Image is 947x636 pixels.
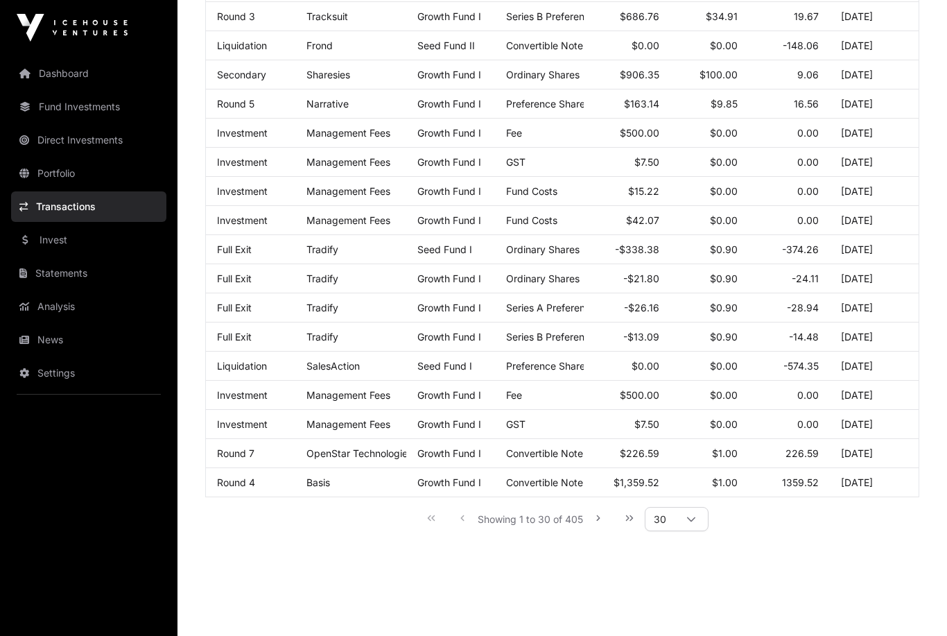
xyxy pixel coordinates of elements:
[17,14,128,42] img: Icehouse Ventures Logo
[710,302,738,313] span: $0.90
[830,468,919,497] td: [DATE]
[217,10,255,22] a: Round 3
[306,127,395,139] p: Management Fees
[584,352,670,381] td: $0.00
[217,331,252,343] a: Full Exit
[710,273,738,284] span: $0.90
[584,148,670,177] td: $7.50
[506,418,525,430] span: GST
[417,418,481,430] a: Growth Fund I
[217,447,254,459] a: Round 7
[478,513,583,525] span: Showing 1 to 30 of 405
[417,10,481,22] a: Growth Fund I
[792,273,819,284] span: -24.11
[417,214,481,226] a: Growth Fund I
[417,98,481,110] a: Growth Fund I
[506,476,625,488] span: Convertible Note ([DATE])
[217,214,268,226] a: Investment
[830,206,919,235] td: [DATE]
[584,89,670,119] td: $163.14
[584,60,670,89] td: $906.35
[710,331,738,343] span: $0.90
[584,235,670,264] td: -$338.38
[417,447,481,459] a: Growth Fund I
[306,156,395,168] p: Management Fees
[584,264,670,293] td: -$21.80
[830,293,919,323] td: [DATE]
[584,468,670,497] td: $1,359.52
[710,127,738,139] span: $0.00
[797,418,819,430] span: 0.00
[584,31,670,60] td: $0.00
[506,185,557,197] span: Fund Costs
[306,40,333,51] a: Frond
[830,235,919,264] td: [DATE]
[11,92,166,122] a: Fund Investments
[306,10,348,22] a: Tracksuit
[217,302,252,313] a: Full Exit
[417,302,481,313] a: Growth Fund I
[584,410,670,439] td: $7.50
[306,185,395,197] p: Management Fees
[797,185,819,197] span: 0.00
[710,243,738,255] span: $0.90
[712,476,738,488] span: $1.00
[417,273,481,284] a: Growth Fund I
[506,302,630,313] span: Series A Preference Shares
[306,418,395,430] p: Management Fees
[217,418,268,430] a: Investment
[306,214,395,226] p: Management Fees
[506,40,583,51] span: Convertible Note
[217,273,252,284] a: Full Exit
[417,331,481,343] a: Growth Fund I
[710,185,738,197] span: $0.00
[506,447,625,459] span: Convertible Note ([DATE])
[830,264,919,293] td: [DATE]
[797,214,819,226] span: 0.00
[217,98,254,110] a: Round 5
[584,177,670,206] td: $15.22
[711,98,738,110] span: $9.85
[217,243,252,255] a: Full Exit
[710,418,738,430] span: $0.00
[417,156,481,168] a: Growth Fund I
[789,331,819,343] span: -14.48
[306,331,338,343] a: Tradify
[782,476,819,488] span: 1359.52
[506,331,629,343] span: Series B Preference Shares
[830,31,919,60] td: [DATE]
[700,69,738,80] span: $100.00
[616,504,643,532] button: Last Page
[710,214,738,226] span: $0.00
[306,243,338,255] a: Tradify
[584,381,670,410] td: $500.00
[506,389,522,401] span: Fee
[506,10,629,22] span: Series B Preference Shares
[797,69,819,80] span: 9.06
[830,89,919,119] td: [DATE]
[830,148,919,177] td: [DATE]
[217,40,267,51] a: Liquidation
[11,291,166,322] a: Analysis
[830,323,919,352] td: [DATE]
[710,360,738,372] span: $0.00
[783,40,819,51] span: -148.06
[306,447,412,459] a: OpenStar Technologies
[11,358,166,388] a: Settings
[417,360,472,372] a: Seed Fund I
[217,389,268,401] a: Investment
[830,60,919,89] td: [DATE]
[217,69,266,80] a: Secondary
[645,508,675,531] span: Rows per page
[506,69,580,80] span: Ordinary Shares
[794,10,819,22] span: 19.67
[11,58,166,89] a: Dashboard
[306,389,395,401] p: Management Fees
[584,206,670,235] td: $42.07
[506,156,525,168] span: GST
[783,360,819,372] span: -574.35
[584,2,670,31] td: $686.76
[217,185,268,197] a: Investment
[797,127,819,139] span: 0.00
[417,389,481,401] a: Growth Fund I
